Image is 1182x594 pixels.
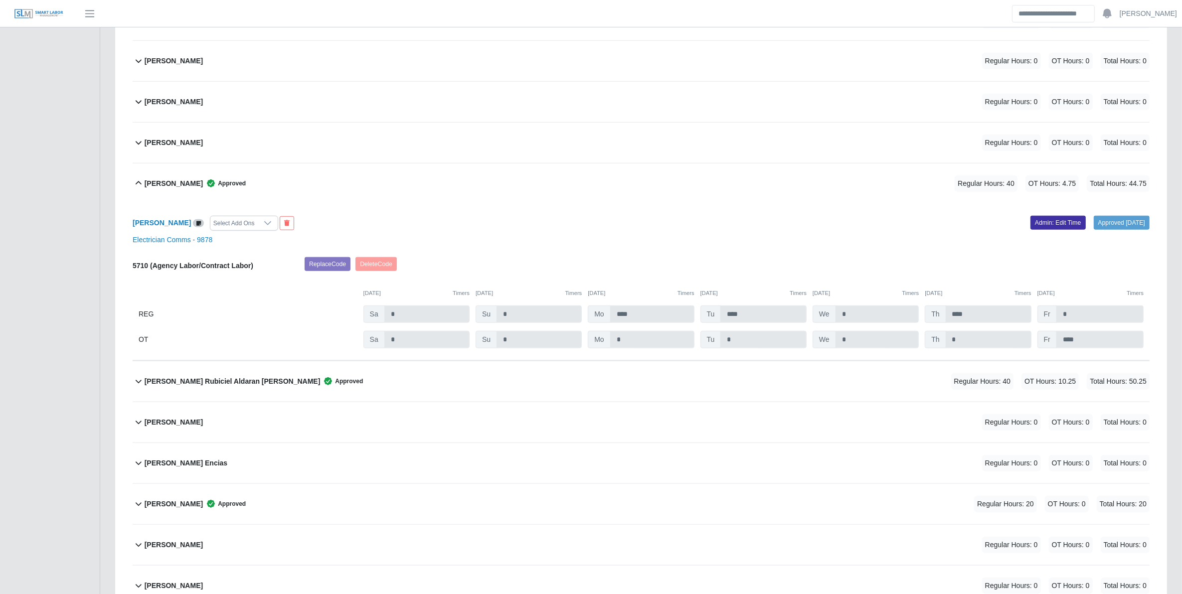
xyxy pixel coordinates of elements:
div: [DATE] [813,289,919,297]
button: [PERSON_NAME] Regular Hours: 0 OT Hours: 0 Total Hours: 0 [133,82,1150,122]
button: [PERSON_NAME] Rubiciel Aldaran [PERSON_NAME] Approved Regular Hours: 40 OT Hours: 10.25 Total Hou... [133,361,1150,402]
button: DeleteCode [355,257,397,271]
span: Total Hours: 20 [1097,496,1150,512]
span: Approved [203,499,246,509]
b: [PERSON_NAME] [145,138,203,148]
div: Select Add Ons [210,216,258,230]
span: Su [476,331,497,348]
button: [PERSON_NAME] Regular Hours: 0 OT Hours: 0 Total Hours: 0 [133,123,1150,163]
span: Fr [1037,305,1057,323]
span: Regular Hours: 0 [982,537,1041,553]
span: Total Hours: 0 [1101,455,1150,471]
span: Regular Hours: 0 [982,135,1041,151]
b: 5710 (Agency Labor/Contract Labor) [133,262,253,270]
span: OT Hours: 0 [1049,135,1093,151]
span: OT Hours: 0 [1049,455,1093,471]
button: Timers [1014,289,1031,297]
button: Timers [453,289,470,297]
button: Timers [565,289,582,297]
div: [DATE] [700,289,807,297]
button: [PERSON_NAME] Encias Regular Hours: 0 OT Hours: 0 Total Hours: 0 [133,443,1150,483]
b: [PERSON_NAME] [145,417,203,428]
span: Total Hours: 0 [1101,94,1150,110]
button: Timers [902,289,919,297]
button: [PERSON_NAME] Approved Regular Hours: 20 OT Hours: 0 Total Hours: 20 [133,484,1150,524]
img: SLM Logo [14,8,64,19]
span: Regular Hours: 0 [982,455,1041,471]
span: Total Hours: 0 [1101,537,1150,553]
span: Sa [363,305,385,323]
b: [PERSON_NAME] Encias [145,458,227,468]
b: [PERSON_NAME] [145,178,203,189]
b: [PERSON_NAME] [145,499,203,509]
span: Regular Hours: 20 [974,496,1037,512]
div: [DATE] [476,289,582,297]
span: Tu [700,331,721,348]
button: [PERSON_NAME] Regular Hours: 0 OT Hours: 0 Total Hours: 0 [133,525,1150,565]
span: Su [476,305,497,323]
span: Total Hours: 0 [1101,53,1150,69]
span: Mo [588,331,610,348]
span: Sa [363,331,385,348]
div: REG [139,305,357,323]
button: [PERSON_NAME] Regular Hours: 0 OT Hours: 0 Total Hours: 0 [133,402,1150,443]
input: Search [1012,5,1095,22]
span: OT Hours: 0 [1049,414,1093,431]
a: [PERSON_NAME] [1120,8,1177,19]
button: Timers [790,289,807,297]
button: ReplaceCode [305,257,350,271]
span: Regular Hours: 0 [982,578,1041,594]
span: OT Hours: 10.25 [1021,373,1079,390]
span: Regular Hours: 0 [982,53,1041,69]
button: [PERSON_NAME] Approved Regular Hours: 40 OT Hours: 4.75 Total Hours: 44.75 [133,163,1150,204]
div: OT [139,331,357,348]
span: Approved [320,376,363,386]
span: OT Hours: 4.75 [1025,175,1079,192]
span: OT Hours: 0 [1049,537,1093,553]
div: [DATE] [925,289,1031,297]
a: [PERSON_NAME] [133,219,191,227]
button: Timers [1127,289,1144,297]
span: Th [925,305,946,323]
a: Approved [DATE] [1094,216,1150,230]
span: Regular Hours: 40 [951,373,1014,390]
span: OT Hours: 0 [1049,53,1093,69]
span: Tu [700,305,721,323]
a: Electrician Comms - 9878 [133,236,212,244]
span: We [813,305,836,323]
div: [DATE] [363,289,470,297]
span: Approved [203,178,246,188]
span: Th [925,331,946,348]
b: [PERSON_NAME] [145,97,203,107]
b: [PERSON_NAME] [145,540,203,550]
span: We [813,331,836,348]
span: OT Hours: 0 [1049,578,1093,594]
b: [PERSON_NAME] Rubiciel Aldaran [PERSON_NAME] [145,376,321,387]
a: Admin: Edit Time [1030,216,1086,230]
span: Mo [588,305,610,323]
span: Regular Hours: 0 [982,414,1041,431]
span: Total Hours: 0 [1101,414,1150,431]
span: Regular Hours: 0 [982,94,1041,110]
button: Timers [677,289,694,297]
span: Total Hours: 44.75 [1087,175,1150,192]
div: [DATE] [1037,289,1144,297]
span: Total Hours: 0 [1101,135,1150,151]
b: [PERSON_NAME] [145,581,203,591]
span: OT Hours: 0 [1049,94,1093,110]
span: Regular Hours: 40 [955,175,1017,192]
button: End Worker & Remove from the Timesheet [280,216,294,230]
span: Total Hours: 50.25 [1087,373,1150,390]
span: Fr [1037,331,1057,348]
div: [DATE] [588,289,694,297]
span: OT Hours: 0 [1045,496,1089,512]
button: [PERSON_NAME] Regular Hours: 0 OT Hours: 0 Total Hours: 0 [133,41,1150,81]
a: View/Edit Notes [193,219,204,227]
b: [PERSON_NAME] [145,56,203,66]
span: Total Hours: 0 [1101,578,1150,594]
